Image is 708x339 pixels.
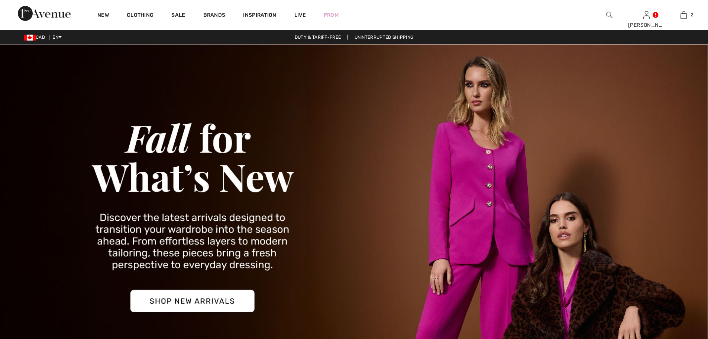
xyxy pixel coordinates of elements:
a: Sale [171,12,185,20]
img: My Info [643,10,650,19]
span: EN [52,35,62,40]
img: search the website [606,10,612,19]
img: 1ère Avenue [18,6,71,21]
img: My Bag [680,10,687,19]
span: CAD [24,35,48,40]
span: Inspiration [243,12,276,20]
a: Clothing [127,12,153,20]
img: Canadian Dollar [24,35,36,41]
iframe: Opens a widget where you can chat to one of our agents [658,317,701,335]
a: Brands [203,12,226,20]
a: 2 [665,10,702,19]
a: Sign In [643,11,650,18]
a: New [97,12,109,20]
a: Prom [324,11,339,19]
span: 2 [691,12,693,18]
a: Live [294,11,306,19]
div: [PERSON_NAME] [628,21,665,29]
